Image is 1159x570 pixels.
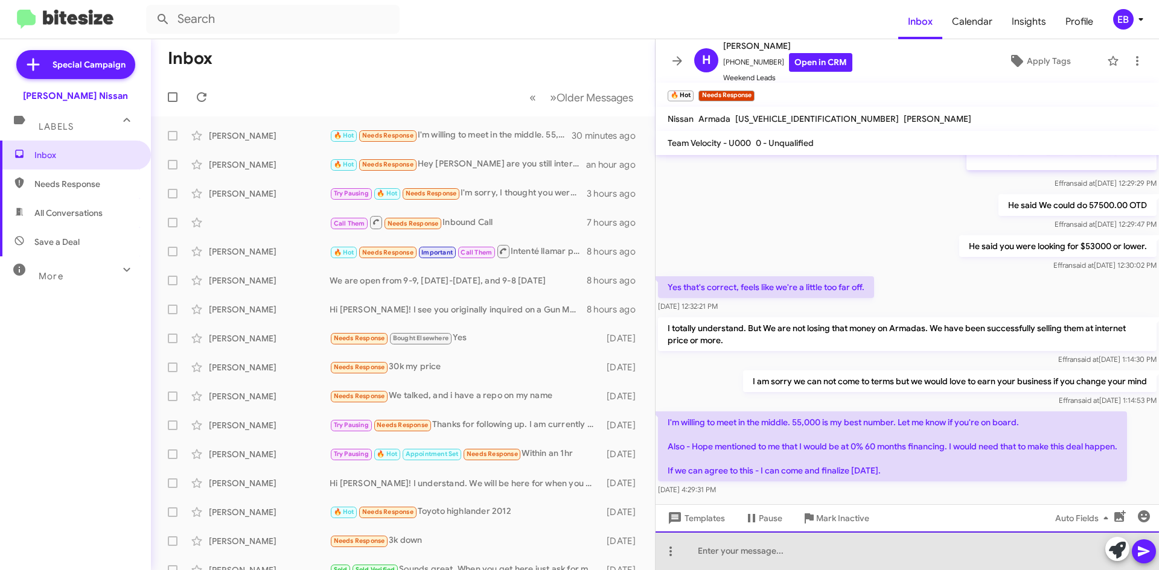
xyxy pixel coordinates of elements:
[362,508,413,516] span: Needs Response
[334,537,385,545] span: Needs Response
[209,130,330,142] div: [PERSON_NAME]
[586,159,645,171] div: an hour ago
[334,392,385,400] span: Needs Response
[34,149,137,161] span: Inbox
[529,90,536,105] span: «
[330,477,601,489] div: Hi [PERSON_NAME]! I understand. We will be here for when you are ready! Please keep us updated
[406,189,457,197] span: Needs Response
[39,271,63,282] span: More
[1078,355,1099,364] span: said at
[377,421,428,429] span: Needs Response
[658,276,874,298] p: Yes that's correct, feels like we're a little too far off.
[723,72,852,84] span: Weekend Leads
[1056,4,1103,39] span: Profile
[330,215,587,230] div: Inbound Call
[467,450,518,458] span: Needs Response
[601,477,645,489] div: [DATE]
[39,121,74,132] span: Labels
[601,419,645,431] div: [DATE]
[1053,261,1157,270] span: Effran [DATE] 12:30:02 PM
[587,217,645,229] div: 7 hours ago
[334,249,354,256] span: 🔥 Hot
[668,113,694,124] span: Nissan
[601,390,645,402] div: [DATE]
[209,448,330,460] div: [PERSON_NAME]
[16,50,135,79] a: Special Campaign
[1027,50,1071,72] span: Apply Tags
[789,53,852,72] a: Open in CRM
[34,178,137,190] span: Needs Response
[209,535,330,547] div: [PERSON_NAME]
[698,90,754,101] small: Needs Response
[362,160,413,168] span: Needs Response
[658,317,1157,351] p: I totally understand. But We are not losing that money on Armadas. We have been successfully sell...
[658,485,716,494] span: [DATE] 4:29:31 PM
[1046,507,1123,529] button: Auto Fields
[334,363,385,371] span: Needs Response
[209,390,330,402] div: [PERSON_NAME]
[362,249,413,256] span: Needs Response
[377,189,397,197] span: 🔥 Hot
[522,85,543,110] button: Previous
[898,4,942,39] span: Inbox
[330,447,601,461] div: Within an 1hr
[587,303,645,315] div: 8 hours ago
[543,85,640,110] button: Next
[209,303,330,315] div: [PERSON_NAME]
[330,128,573,142] div: I'm willing to meet in the middle. 55,000 is my best number. Let me know if you're on board. Also...
[209,188,330,200] div: [PERSON_NAME]
[723,53,852,72] span: [PHONE_NUMBER]
[658,411,1127,481] p: I'm willing to meet in the middle. 55,000 is my best number. Let me know if you're on board. Also...
[388,220,439,227] span: Needs Response
[658,302,718,311] span: [DATE] 12:32:21 PM
[330,534,601,548] div: 3k down
[587,274,645,287] div: 8 hours ago
[1059,396,1157,405] span: Effran [DATE] 1:14:53 PM
[362,131,413,139] span: Needs Response
[587,188,645,200] div: 3 hours ago
[1103,9,1146,30] button: EB
[523,85,640,110] nav: Page navigation example
[1058,355,1157,364] span: Effran [DATE] 1:14:30 PM
[668,90,694,101] small: 🔥 Hot
[334,508,354,516] span: 🔥 Hot
[330,331,601,345] div: Yes
[334,160,354,168] span: 🔥 Hot
[656,507,735,529] button: Templates
[601,535,645,547] div: [DATE]
[977,50,1101,72] button: Apply Tags
[1002,4,1056,39] a: Insights
[1074,220,1095,229] span: said at
[959,235,1157,257] p: He said you were looking for $53000 or lower.
[668,138,751,148] span: Team Velocity - U000
[209,332,330,344] div: [PERSON_NAME]
[209,419,330,431] div: [PERSON_NAME]
[759,507,782,529] span: Pause
[601,448,645,460] div: [DATE]
[330,389,601,403] div: We talked, and i have a repo on my name
[209,159,330,171] div: [PERSON_NAME]
[573,130,645,142] div: 30 minutes ago
[34,207,103,219] span: All Conversations
[702,51,711,70] span: H
[792,507,879,529] button: Mark Inactive
[377,450,397,458] span: 🔥 Hot
[816,507,869,529] span: Mark Inactive
[209,506,330,518] div: [PERSON_NAME]
[168,49,212,68] h1: Inbox
[53,59,126,71] span: Special Campaign
[23,90,128,102] div: [PERSON_NAME] Nissan
[1078,396,1099,405] span: said at
[330,186,587,200] div: I'm sorry, I thought you were in [PERSON_NAME] [US_STATE], and I didn't know you were in [PERSON_...
[601,332,645,344] div: [DATE]
[330,505,601,519] div: Toyoto highlander 2012
[723,39,852,53] span: [PERSON_NAME]
[421,249,453,256] span: Important
[146,5,400,34] input: Search
[330,157,586,171] div: Hey [PERSON_NAME] are you still interested in our 2022 Nissan Pathfinder? We are interested in ma...
[330,244,587,259] div: Intenté llamar pero nadie atendió
[743,370,1157,392] p: I am sorry we can not come to terms but we would love to earn your business if you change your mind
[601,361,645,373] div: [DATE]
[209,477,330,489] div: [PERSON_NAME]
